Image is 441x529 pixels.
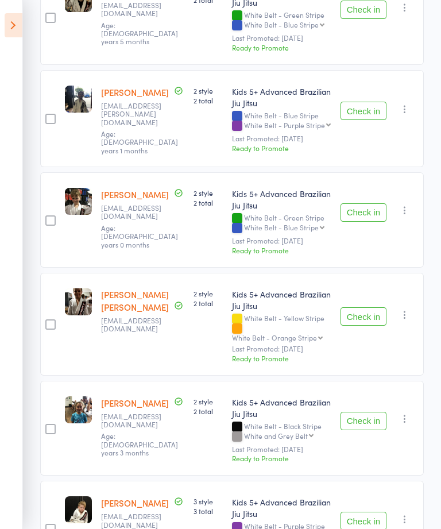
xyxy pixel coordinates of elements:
small: Last Promoted: [DATE] [232,34,331,42]
div: White Belt - Purple Stripe [244,121,325,129]
div: White Belt - Blue Stripe [244,223,319,231]
div: White Belt - Orange Stripe [232,334,317,341]
div: Ready to Promote [232,43,331,52]
a: [PERSON_NAME] [PERSON_NAME] [101,288,169,313]
button: Check in [341,412,386,430]
div: White Belt - Yellow Stripe [232,314,331,341]
button: Check in [341,102,386,120]
small: Last Promoted: [DATE] [232,345,331,353]
img: image1705916372.png [65,86,92,113]
button: Check in [341,307,386,326]
div: Kids 5+ Advanced Brazilian Jiu Jitsu [232,86,331,109]
span: Age: [DEMOGRAPHIC_DATA] years 5 months [101,20,178,47]
img: image1692336682.png [65,188,92,215]
span: 2 style [194,288,223,298]
small: Last Promoted: [DATE] [232,134,331,142]
div: Ready to Promote [232,245,331,255]
div: Ready to Promote [232,353,331,363]
div: White Belt - Black Stripe [232,422,331,442]
div: White Belt - Blue Stripe [244,21,319,28]
small: Last Promoted: [DATE] [232,445,331,453]
small: Leighsmithpt@gmail.com [101,316,176,333]
span: 2 total [194,198,223,207]
small: Raq.mccracken@gmail.com [101,102,176,126]
span: 2 total [194,406,223,416]
span: 2 style [194,188,223,198]
span: 3 style [194,496,223,506]
img: image1675404307.png [65,396,92,423]
span: 3 total [194,506,223,516]
div: Ready to Promote [232,143,331,153]
div: White and Grey Belt [244,432,308,439]
a: [PERSON_NAME] [101,497,169,509]
small: laroccak@hotmail.com [101,412,176,429]
a: [PERSON_NAME] [101,188,169,200]
small: Joelgritt91@gmail.com [101,1,176,18]
a: [PERSON_NAME] [101,397,169,409]
button: Check in [341,1,386,19]
div: White Belt - Green Stripe [232,11,331,30]
span: 2 style [194,86,223,95]
div: White Belt - Green Stripe [232,214,331,233]
div: Kids 5+ Advanced Brazilian Jiu Jitsu [232,496,331,519]
a: [PERSON_NAME] [101,86,169,98]
button: Check in [341,203,386,222]
span: 2 style [194,396,223,406]
div: Kids 5+ Advanced Brazilian Jiu Jitsu [232,288,331,311]
small: raidesun@yahoo.com [101,512,176,529]
span: Age: [DEMOGRAPHIC_DATA] years 3 months [101,431,178,457]
img: image1700630792.png [65,496,92,523]
span: Age: [DEMOGRAPHIC_DATA] years 1 months [101,129,178,155]
small: kat_98@hotmail.com [101,204,176,221]
span: Age: [DEMOGRAPHIC_DATA] years 0 months [101,223,178,249]
small: Last Promoted: [DATE] [232,237,331,245]
div: Kids 5+ Advanced Brazilian Jiu Jitsu [232,188,331,211]
img: image1749017507.png [65,288,92,315]
div: Kids 5+ Advanced Brazilian Jiu Jitsu [232,396,331,419]
span: 2 total [194,298,223,308]
span: 2 total [194,95,223,105]
div: Ready to Promote [232,453,331,463]
div: White Belt - Blue Stripe [232,111,331,131]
